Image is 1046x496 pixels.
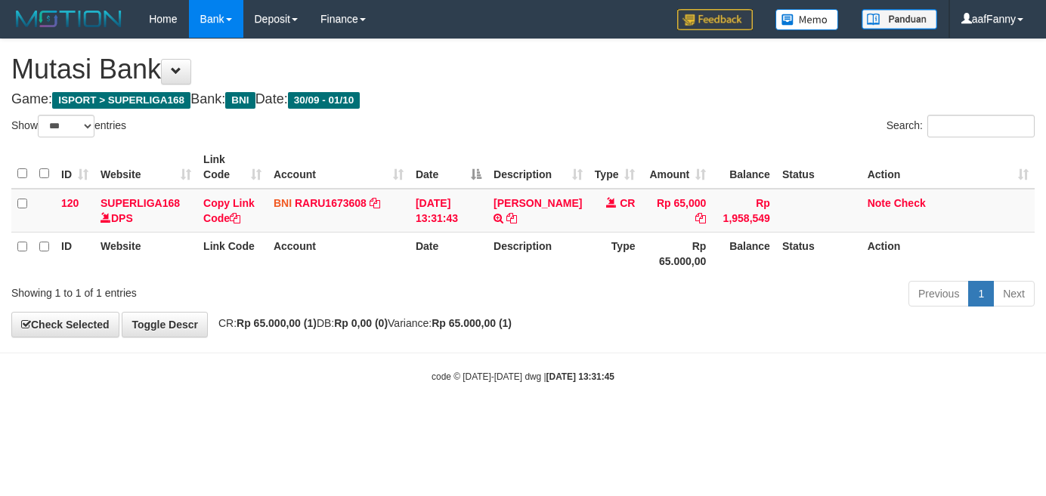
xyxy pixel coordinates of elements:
[677,9,753,30] img: Feedback.jpg
[55,146,94,189] th: ID: activate to sort column ascending
[862,146,1035,189] th: Action: activate to sort column ascending
[410,232,487,275] th: Date
[894,197,926,209] a: Check
[589,232,642,275] th: Type
[641,189,712,233] td: Rp 65,000
[506,212,517,224] a: Copy ULIL AMRI to clipboard
[712,146,776,189] th: Balance
[908,281,969,307] a: Previous
[432,317,512,329] strong: Rp 65.000,00 (1)
[52,92,190,109] span: ISPORT > SUPERLIGA168
[695,212,706,224] a: Copy Rp 65,000 to clipboard
[620,197,635,209] span: CR
[268,146,410,189] th: Account: activate to sort column ascending
[11,115,126,137] label: Show entries
[38,115,94,137] select: Showentries
[410,189,487,233] td: [DATE] 13:31:43
[776,146,862,189] th: Status
[122,312,208,337] a: Toggle Descr
[211,317,512,329] span: CR: DB: Variance:
[410,146,487,189] th: Date: activate to sort column descending
[11,8,126,30] img: MOTION_logo.png
[11,54,1035,85] h1: Mutasi Bank
[11,92,1035,107] h4: Game: Bank: Date:
[237,317,317,329] strong: Rp 65.000,00 (1)
[94,189,197,233] td: DPS
[288,92,361,109] span: 30/09 - 01/10
[487,146,588,189] th: Description: activate to sort column ascending
[862,232,1035,275] th: Action
[101,197,180,209] a: SUPERLIGA168
[494,197,582,209] a: [PERSON_NAME]
[641,232,712,275] th: Rp 65.000,00
[776,232,862,275] th: Status
[589,146,642,189] th: Type: activate to sort column ascending
[862,9,937,29] img: panduan.png
[203,197,255,224] a: Copy Link Code
[11,312,119,337] a: Check Selected
[94,232,197,275] th: Website
[94,146,197,189] th: Website: activate to sort column ascending
[546,371,614,382] strong: [DATE] 13:31:45
[295,197,367,209] a: RARU1673608
[887,115,1035,137] label: Search:
[993,281,1035,307] a: Next
[55,232,94,275] th: ID
[968,281,994,307] a: 1
[11,279,425,300] div: Showing 1 to 1 of 1 entries
[268,232,410,275] th: Account
[775,9,839,30] img: Button%20Memo.svg
[225,92,255,109] span: BNI
[712,232,776,275] th: Balance
[197,232,268,275] th: Link Code
[197,146,268,189] th: Link Code: activate to sort column ascending
[868,197,891,209] a: Note
[712,189,776,233] td: Rp 1,958,549
[432,371,614,382] small: code © [DATE]-[DATE] dwg |
[370,197,380,209] a: Copy RARU1673608 to clipboard
[274,197,292,209] span: BNI
[487,232,588,275] th: Description
[334,317,388,329] strong: Rp 0,00 (0)
[61,197,79,209] span: 120
[641,146,712,189] th: Amount: activate to sort column ascending
[927,115,1035,137] input: Search:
